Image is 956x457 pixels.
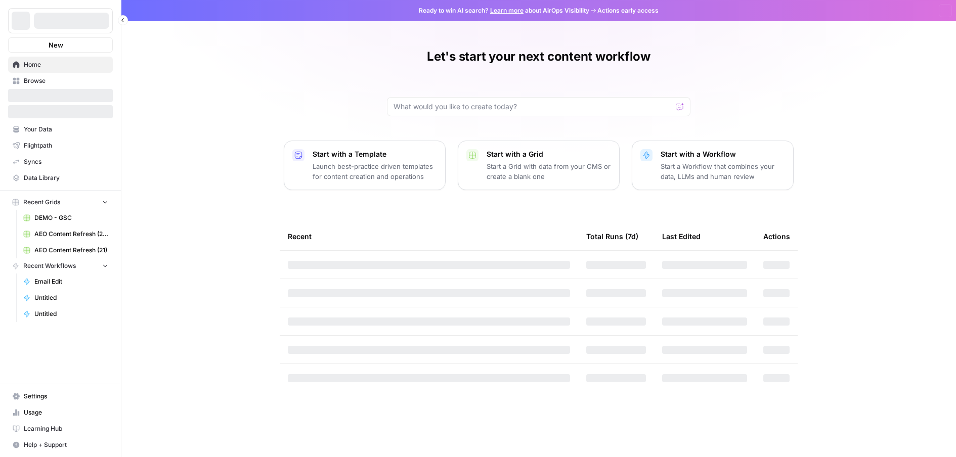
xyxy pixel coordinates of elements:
span: Home [24,60,108,69]
span: Untitled [34,309,108,318]
a: AEO Content Refresh (20) [19,226,113,242]
span: Your Data [24,125,108,134]
div: Total Runs (7d) [586,222,638,250]
h1: Let's start your next content workflow [427,49,650,65]
a: Data Library [8,170,113,186]
a: Your Data [8,121,113,138]
p: Start a Grid with data from your CMS or create a blank one [487,161,611,181]
a: Syncs [8,154,113,170]
p: Start with a Workflow [661,149,785,159]
p: Start with a Grid [487,149,611,159]
a: Untitled [19,290,113,306]
span: AEO Content Refresh (21) [34,246,108,255]
a: Learning Hub [8,421,113,437]
span: Usage [24,408,108,417]
button: Help + Support [8,437,113,453]
div: Actions [763,222,790,250]
p: Start a Workflow that combines your data, LLMs and human review [661,161,785,181]
div: Last Edited [662,222,701,250]
span: Browse [24,76,108,85]
input: What would you like to create today? [394,102,672,112]
button: Start with a WorkflowStart a Workflow that combines your data, LLMs and human review [632,141,794,190]
span: Flightpath [24,141,108,150]
a: Usage [8,404,113,421]
a: Flightpath [8,138,113,154]
span: Syncs [24,157,108,166]
p: Start with a Template [313,149,437,159]
span: Recent Workflows [23,261,76,270]
span: Actions early access [597,6,659,15]
div: Recent [288,222,570,250]
span: Recent Grids [23,198,60,207]
span: Help + Support [24,440,108,449]
span: AEO Content Refresh (20) [34,230,108,239]
a: Settings [8,388,113,404]
span: Untitled [34,293,108,302]
button: Recent Grids [8,195,113,210]
a: AEO Content Refresh (21) [19,242,113,258]
span: New [49,40,63,50]
button: Start with a GridStart a Grid with data from your CMS or create a blank one [458,141,620,190]
button: New [8,37,113,53]
button: Recent Workflows [8,258,113,273]
button: Start with a TemplateLaunch best-practice driven templates for content creation and operations [284,141,446,190]
a: Email Edit [19,273,113,290]
a: Learn more [490,7,524,14]
a: Home [8,57,113,73]
span: Settings [24,392,108,401]
span: Email Edit [34,277,108,286]
span: DEMO - GSC [34,213,108,222]
a: Untitled [19,306,113,322]
a: Browse [8,73,113,89]
span: Learning Hub [24,424,108,433]
p: Launch best-practice driven templates for content creation and operations [313,161,437,181]
span: Ready to win AI search? about AirOps Visibility [419,6,589,15]
span: Data Library [24,173,108,182]
a: DEMO - GSC [19,210,113,226]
